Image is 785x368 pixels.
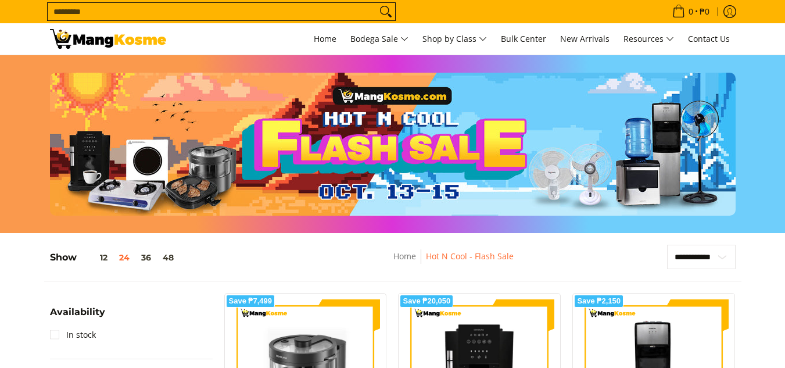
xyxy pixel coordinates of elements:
button: 12 [77,253,113,262]
span: Contact Us [688,33,730,44]
span: Resources [623,32,674,47]
img: Hot N Cool: Mang Kosme MID-PAYDAY APPLIANCES SALE! l Mang Kosme [50,29,166,49]
a: Home [308,23,342,55]
button: 48 [157,253,180,262]
span: • [669,5,713,18]
span: Availability [50,308,105,317]
span: Save ₱20,050 [403,298,450,305]
span: New Arrivals [560,33,610,44]
a: Hot N Cool - Flash Sale [426,251,514,262]
span: Bulk Center [501,33,546,44]
span: 0 [687,8,695,16]
summary: Open [50,308,105,326]
span: ₱0 [698,8,711,16]
a: Contact Us [682,23,736,55]
h5: Show [50,252,180,263]
span: Bodega Sale [350,32,408,47]
button: 36 [135,253,157,262]
a: New Arrivals [554,23,615,55]
a: Shop by Class [417,23,493,55]
nav: Breadcrumbs [310,249,598,276]
button: 24 [113,253,135,262]
nav: Main Menu [178,23,736,55]
button: Search [377,3,395,20]
span: Shop by Class [422,32,487,47]
span: Home [314,33,336,44]
a: In stock [50,326,96,344]
span: Save ₱7,499 [229,298,273,305]
a: Home [393,251,416,262]
a: Bulk Center [495,23,552,55]
a: Bodega Sale [345,23,414,55]
a: Resources [618,23,680,55]
span: Save ₱2,150 [577,298,621,305]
